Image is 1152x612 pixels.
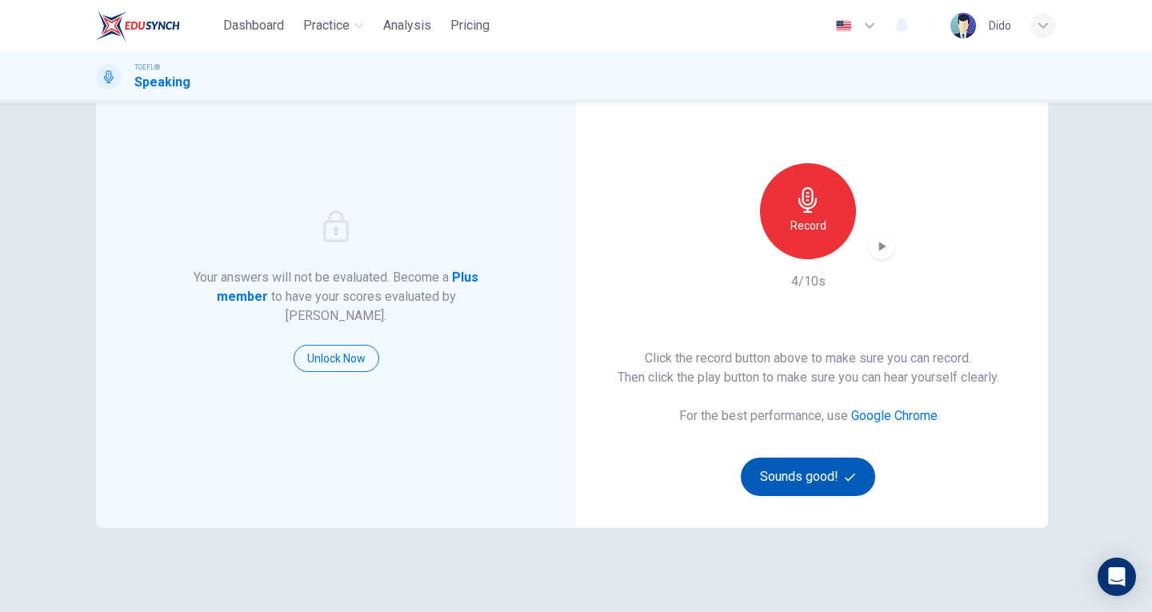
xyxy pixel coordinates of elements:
button: Practice [297,11,370,40]
h6: 4/10s [791,272,826,291]
button: Sounds good! [741,458,875,496]
a: Google Chrome [851,408,938,423]
button: Dashboard [217,11,290,40]
span: Pricing [450,16,490,35]
img: en [834,20,854,32]
div: Dido [989,16,1011,35]
h1: Speaking [134,73,190,92]
button: Record [760,163,856,259]
h6: Your answers will not be evaluated. Become a to have your scores evaluated by [PERSON_NAME]. [192,268,481,326]
div: Open Intercom Messenger [1098,558,1136,596]
span: TOEFL® [134,62,160,73]
span: Analysis [383,16,431,35]
h6: Click the record button above to make sure you can record. Then click the play button to make sur... [618,349,999,387]
span: Dashboard [223,16,284,35]
img: Profile picture [950,13,976,38]
img: EduSynch logo [96,10,180,42]
button: Pricing [444,11,496,40]
button: Analysis [377,11,438,40]
h6: For the best performance, use [679,406,938,426]
h6: Record [790,216,826,235]
a: EduSynch logo [96,10,217,42]
button: Unlock Now [294,345,379,372]
span: Practice [303,16,350,35]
